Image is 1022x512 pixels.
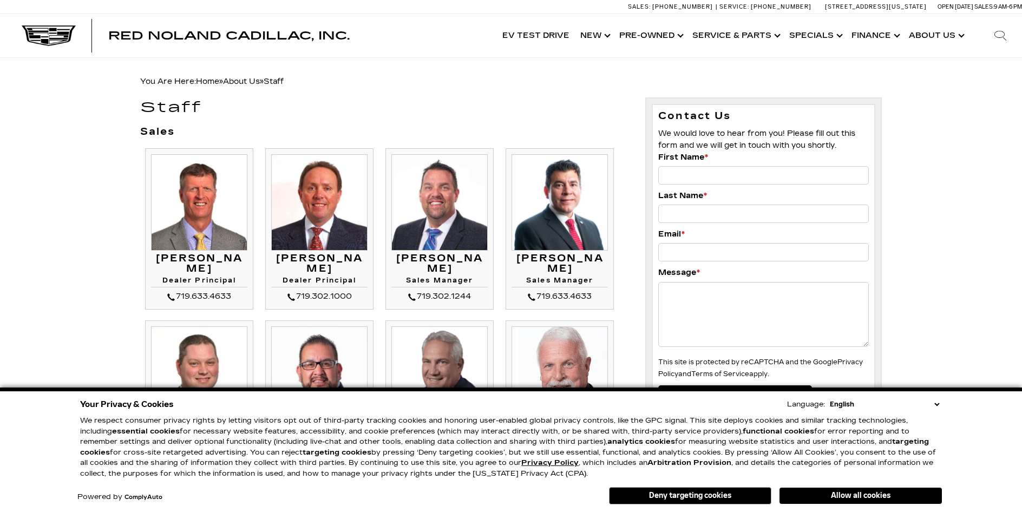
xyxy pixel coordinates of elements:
[825,3,927,10] a: [STREET_ADDRESS][US_STATE]
[719,3,749,10] span: Service:
[691,370,749,378] a: Terms of Service
[151,290,247,303] div: 719.633.4633
[743,427,814,436] strong: functional cookies
[687,14,784,57] a: Service & Parts
[497,14,575,57] a: EV Test Drive
[647,458,731,467] strong: Arbitration Provision
[751,3,811,10] span: [PHONE_NUMBER]
[716,4,814,10] a: Service: [PHONE_NUMBER]
[607,437,675,446] strong: analytics cookies
[575,14,614,57] a: New
[846,14,903,57] a: Finance
[196,77,284,86] span: »
[271,253,368,275] h3: [PERSON_NAME]
[151,277,247,287] h4: Dealer Principal
[271,277,368,287] h4: Dealer Principal
[512,277,608,287] h4: Sales Manager
[223,77,260,86] a: About Us
[151,154,247,251] img: Mike Jorgensen
[512,253,608,275] h3: [PERSON_NAME]
[303,448,371,457] strong: targeting cookies
[271,154,368,251] img: Thom Buckley
[938,3,973,10] span: Open [DATE]
[903,14,968,57] a: About Us
[140,74,882,89] div: Breadcrumbs
[658,129,855,150] span: We would love to hear from you! Please fill out this form and we will get in touch with you shortly.
[140,127,629,137] h3: Sales
[658,190,707,202] label: Last Name
[22,25,76,46] img: Cadillac Dark Logo with Cadillac White Text
[658,385,811,402] input: Send your message
[779,488,942,504] button: Allow all cookies
[974,3,994,10] span: Sales:
[151,326,247,423] img: Ryan Gainer
[108,30,350,41] a: Red Noland Cadillac, Inc.
[391,154,488,251] img: Leif Clinard
[512,290,608,303] div: 719.633.4633
[512,154,608,251] img: Matt Canales
[994,3,1022,10] span: 9 AM-6 PM
[140,100,629,116] h1: Staff
[223,77,284,86] span: »
[77,494,162,501] div: Powered by
[80,437,929,457] strong: targeting cookies
[614,14,687,57] a: Pre-Owned
[658,228,685,240] label: Email
[391,253,488,275] h3: [PERSON_NAME]
[658,110,869,122] h3: Contact Us
[264,77,284,86] span: Staff
[271,290,368,303] div: 719.302.1000
[80,397,174,412] span: Your Privacy & Cookies
[628,4,716,10] a: Sales: [PHONE_NUMBER]
[112,427,180,436] strong: essential cookies
[521,458,579,467] a: Privacy Policy
[108,29,350,42] span: Red Noland Cadillac, Inc.
[658,152,708,163] label: First Name
[658,358,863,378] small: This site is protected by reCAPTCHA and the Google and apply.
[151,253,247,275] h3: [PERSON_NAME]
[512,326,608,423] img: Jim Williams
[658,358,863,378] a: Privacy Policy
[784,14,846,57] a: Specials
[787,401,825,408] div: Language:
[652,3,713,10] span: [PHONE_NUMBER]
[125,494,162,501] a: ComplyAuto
[80,416,942,479] p: We respect consumer privacy rights by letting visitors opt out of third-party tracking cookies an...
[827,399,942,410] select: Language Select
[658,267,700,279] label: Message
[196,77,219,86] a: Home
[609,487,771,504] button: Deny targeting cookies
[628,3,651,10] span: Sales:
[391,290,488,303] div: 719.302.1244
[391,326,488,423] img: Bruce Bettke
[140,77,284,86] span: You Are Here:
[391,277,488,287] h4: Sales Manager
[271,326,368,423] img: Gil Archuleta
